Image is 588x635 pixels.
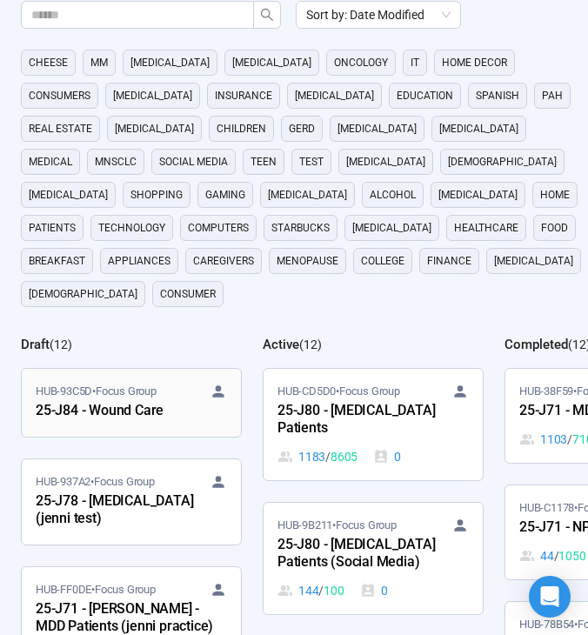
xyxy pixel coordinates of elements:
[29,285,137,303] span: [DEMOGRAPHIC_DATA]
[36,491,227,531] div: 25-J78 - [MEDICAL_DATA] (jenni test)
[205,186,245,204] span: gaming
[427,252,471,270] span: finance
[448,153,557,170] span: [DEMOGRAPHIC_DATA]
[215,87,272,104] span: Insurance
[277,400,469,440] div: 25-J80 - [MEDICAL_DATA] Patients
[299,338,322,351] span: ( 12 )
[130,54,210,71] span: [MEDICAL_DATA]
[277,383,400,400] span: HUB-CD5D0 • Focus Group
[268,186,347,204] span: [MEDICAL_DATA]
[263,337,299,352] h2: Active
[193,252,254,270] span: caregivers
[29,153,72,170] span: medical
[540,186,570,204] span: home
[299,153,324,170] span: Test
[554,546,559,565] span: /
[29,54,68,71] span: cheese
[541,219,568,237] span: Food
[50,338,72,351] span: ( 12 )
[264,503,483,614] a: HUB-9B211•Focus Group25-J80 - [MEDICAL_DATA] Patients (Social Media)144 / 1000
[29,120,92,137] span: real estate
[29,219,76,237] span: Patients
[306,2,451,28] span: Sort by: Date Modified
[438,186,518,204] span: [MEDICAL_DATA]
[324,581,344,600] span: 100
[289,120,315,137] span: GERD
[277,252,338,270] span: menopause
[476,87,519,104] span: Spanish
[337,120,417,137] span: [MEDICAL_DATA]
[519,546,586,565] div: 44
[29,87,90,104] span: consumers
[36,400,227,423] div: 25-J84 - Wound Care
[504,337,568,352] h2: Completed
[22,369,241,437] a: HUB-93C5D•Focus Group25-J84 - Wound Care
[397,87,453,104] span: education
[542,87,563,104] span: PAH
[567,430,572,449] span: /
[295,87,374,104] span: [MEDICAL_DATA]
[264,369,483,480] a: HUB-CD5D0•Focus Group25-J80 - [MEDICAL_DATA] Patients1183 / 86050
[29,252,85,270] span: breakfast
[115,120,194,137] span: [MEDICAL_DATA]
[271,219,330,237] span: starbucks
[494,252,573,270] span: [MEDICAL_DATA]
[36,581,156,598] span: HUB-FF0DE • Focus Group
[36,383,157,400] span: HUB-93C5D • Focus Group
[558,546,585,565] span: 1050
[439,120,518,137] span: [MEDICAL_DATA]
[346,153,425,170] span: [MEDICAL_DATA]
[373,447,401,466] div: 0
[217,120,266,137] span: children
[529,576,571,618] div: Open Intercom Messenger
[370,186,416,204] span: alcohol
[361,252,404,270] span: college
[331,447,357,466] span: 8605
[98,219,165,237] span: technology
[253,1,281,29] button: search
[232,54,311,71] span: [MEDICAL_DATA]
[130,186,183,204] span: shopping
[36,473,155,491] span: HUB-937A2 • Focus Group
[411,54,419,71] span: it
[113,87,192,104] span: [MEDICAL_DATA]
[352,219,431,237] span: [MEDICAL_DATA]
[22,459,241,545] a: HUB-937A2•Focus Group25-J78 - [MEDICAL_DATA] (jenni test)
[160,285,216,303] span: consumer
[29,186,108,204] span: [MEDICAL_DATA]
[277,517,397,534] span: HUB-9B211 • Focus Group
[334,54,388,71] span: oncology
[454,219,518,237] span: healthcare
[260,8,274,22] span: search
[360,581,388,600] div: 0
[277,581,344,600] div: 144
[95,153,137,170] span: mnsclc
[318,581,324,600] span: /
[21,337,50,352] h2: Draft
[188,219,249,237] span: computers
[277,447,357,466] div: 1183
[159,153,228,170] span: social media
[251,153,277,170] span: Teen
[108,252,170,270] span: appliances
[325,447,331,466] span: /
[90,54,108,71] span: MM
[277,534,469,574] div: 25-J80 - [MEDICAL_DATA] Patients (Social Media)
[442,54,507,71] span: home decor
